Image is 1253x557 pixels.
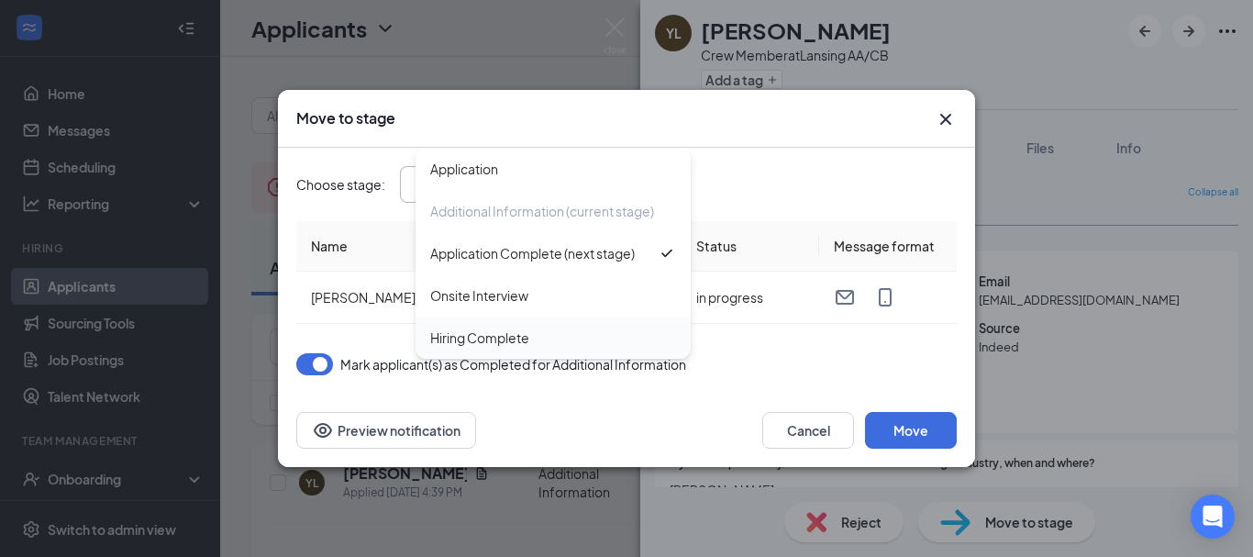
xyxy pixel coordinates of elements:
[682,221,819,272] th: Status
[935,108,957,130] button: Close
[430,328,529,348] div: Hiring Complete
[935,108,957,130] svg: Cross
[430,285,528,306] div: Onsite Interview
[340,353,686,375] span: Mark applicant(s) as Completed for Additional Information
[762,412,854,449] button: Cancel
[296,174,385,195] span: Choose stage :
[312,419,334,441] svg: Eye
[311,289,416,306] span: [PERSON_NAME]
[430,243,635,263] div: Application Complete (next stage)
[296,108,395,128] h3: Move to stage
[296,221,682,272] th: Name
[865,412,957,449] button: Move
[296,412,476,449] button: Preview notificationEye
[430,159,498,179] div: Application
[658,244,676,262] svg: Checkmark
[430,201,654,221] div: Additional Information (current stage)
[874,286,896,308] svg: MobileSms
[819,221,957,272] th: Message format
[1191,495,1235,539] div: Open Intercom Messenger
[834,286,856,308] svg: Email
[682,272,819,324] td: in progress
